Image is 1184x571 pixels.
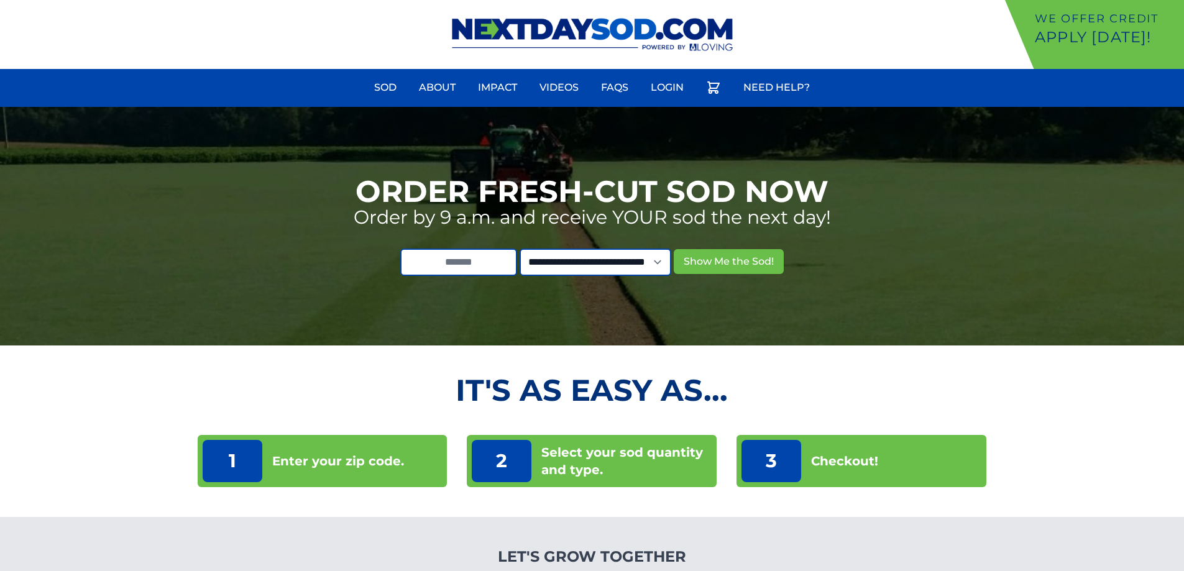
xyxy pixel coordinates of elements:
p: Checkout! [811,452,878,470]
p: 2 [472,440,531,482]
button: Show Me the Sod! [674,249,784,274]
p: Apply [DATE]! [1035,27,1179,47]
h1: Order Fresh-Cut Sod Now [356,176,828,206]
p: Select your sod quantity and type. [541,444,712,478]
h2: It's as Easy As... [198,375,987,405]
a: Videos [532,73,586,103]
a: Sod [367,73,404,103]
p: 3 [741,440,801,482]
a: Need Help? [736,73,817,103]
p: Enter your zip code. [272,452,404,470]
p: Order by 9 a.m. and receive YOUR sod the next day! [354,206,831,229]
a: Impact [470,73,525,103]
a: Login [643,73,691,103]
p: 1 [203,440,262,482]
a: About [411,73,463,103]
h4: Let's Grow Together [431,547,753,567]
a: FAQs [594,73,636,103]
p: We offer Credit [1035,10,1179,27]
